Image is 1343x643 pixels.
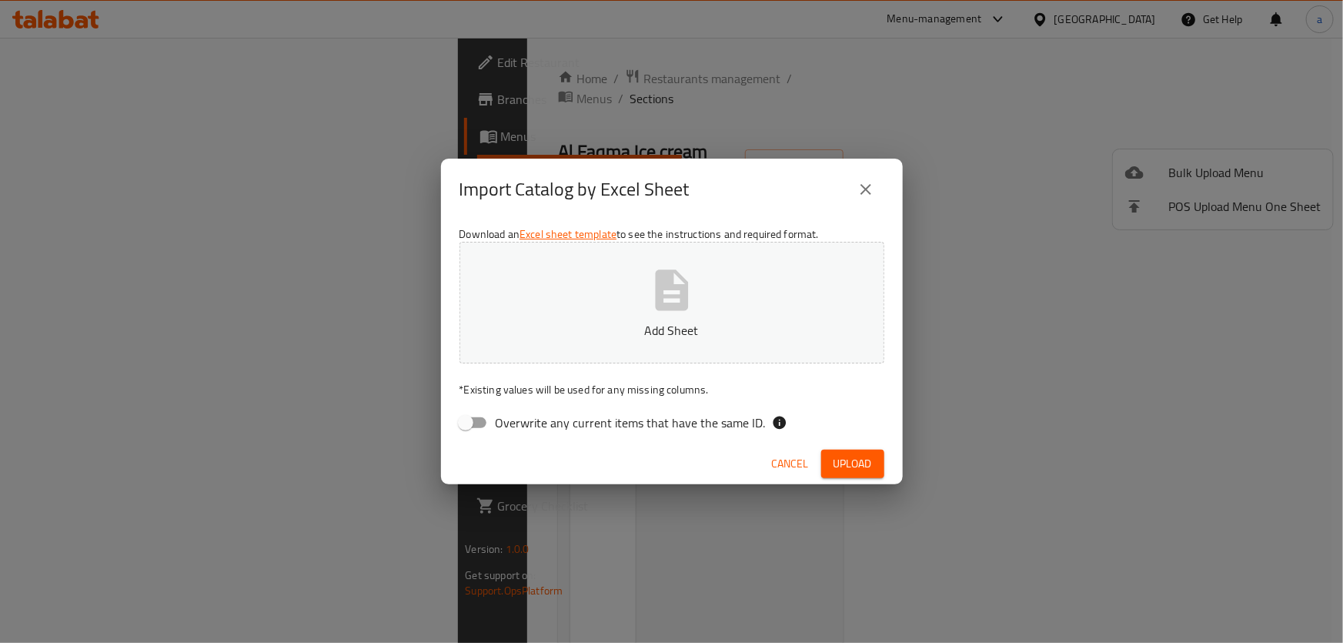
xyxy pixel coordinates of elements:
div: Download an to see the instructions and required format. [441,220,903,444]
p: Add Sheet [483,321,860,340]
a: Excel sheet template [519,224,616,244]
h2: Import Catalog by Excel Sheet [459,177,690,202]
span: Cancel [772,454,809,474]
span: Upload [834,454,872,474]
span: Overwrite any current items that have the same ID. [496,414,766,432]
svg: If the overwrite option isn't selected, then the items that match an existing ID will be ignored ... [772,415,787,430]
button: close [847,171,884,208]
button: Upload [821,450,884,478]
button: Cancel [766,450,815,478]
button: Add Sheet [459,242,884,363]
p: Existing values will be used for any missing columns. [459,382,884,397]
